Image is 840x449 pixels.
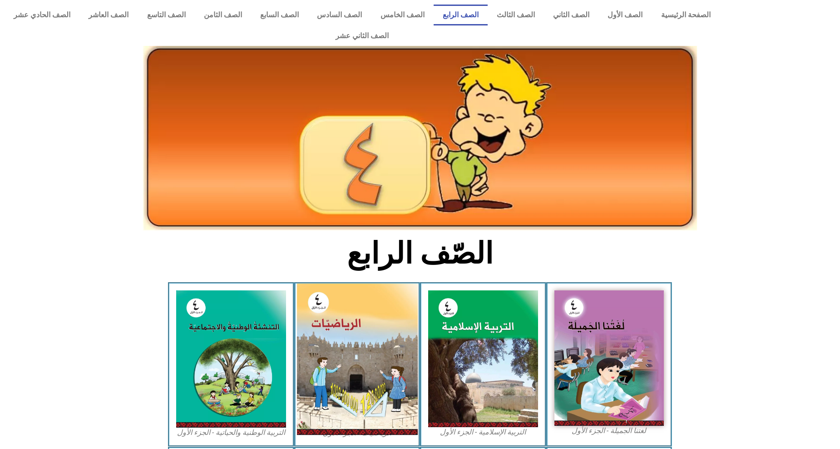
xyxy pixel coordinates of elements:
[428,427,538,437] figcaption: التربية الإسلامية - الجزء الأول
[308,5,371,25] a: الصف السادس
[544,5,598,25] a: الصف الثاني
[554,426,664,436] figcaption: لغتنا الجميلة - الجزء الأول​
[138,5,195,25] a: الصف التاسع
[176,428,286,438] figcaption: التربية الوطنية والحياتية - الجزء الأول​
[5,25,720,46] a: الصف الثاني عشر
[488,5,544,25] a: الصف الثالث
[652,5,720,25] a: الصفحة الرئيسية
[598,5,652,25] a: الصف الأول
[434,5,488,25] a: الصف الرابع
[5,5,79,25] a: الصف الحادي عشر
[270,236,570,271] h2: الصّف الرابع
[371,5,433,25] a: الصف الخامس
[195,5,251,25] a: الصف الثامن
[251,5,308,25] a: الصف السابع
[79,5,138,25] a: الصف العاشر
